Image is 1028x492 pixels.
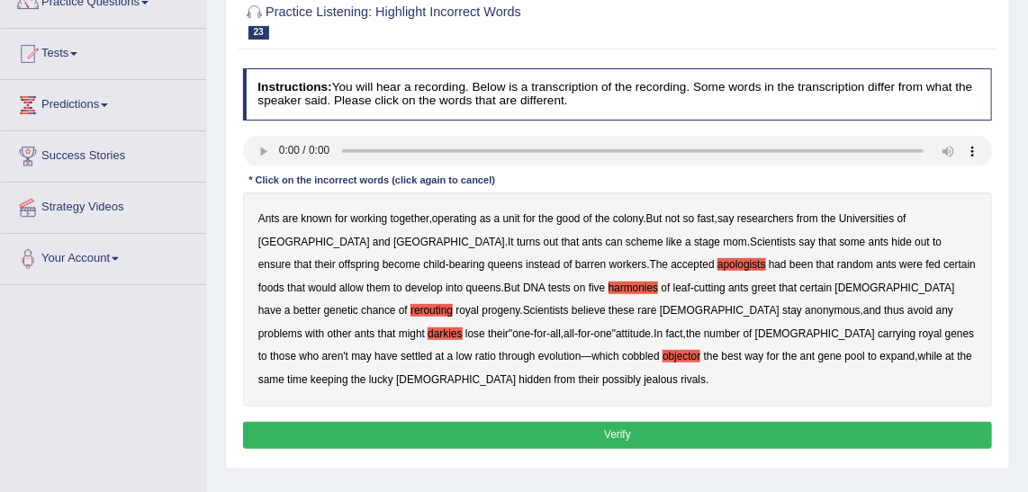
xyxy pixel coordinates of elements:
[582,236,602,248] b: ants
[609,304,635,317] b: these
[704,327,740,340] b: number
[293,304,320,317] b: better
[401,350,432,362] b: settled
[638,304,657,317] b: rare
[350,212,387,225] b: working
[556,212,580,225] b: good
[915,236,931,248] b: out
[650,258,669,271] b: The
[550,327,561,340] b: all
[681,373,706,386] b: rivals
[466,282,501,294] b: queens
[351,350,371,362] b: may
[523,304,569,317] b: Scientists
[526,258,560,271] b: instead
[672,258,715,271] b: accepted
[579,373,600,386] b: their
[294,258,312,271] b: that
[488,327,509,340] b: their
[613,212,644,225] b: colony
[589,282,606,294] b: five
[449,258,485,271] b: bearing
[594,327,612,340] b: one
[369,373,393,386] b: lucky
[724,236,747,248] b: mom
[694,282,726,294] b: cutting
[447,350,454,362] b: a
[374,350,398,362] b: have
[564,258,573,271] b: of
[383,258,420,271] b: become
[717,212,735,225] b: say
[878,327,915,340] b: carrying
[737,212,794,225] b: researchers
[665,212,681,225] b: not
[243,174,501,189] div: * Click on the incorrect words (click again to cancel)
[436,350,445,362] b: at
[258,350,267,362] b: to
[782,350,798,362] b: the
[666,236,682,248] b: like
[780,282,798,294] b: that
[744,327,753,340] b: of
[818,350,842,362] b: gene
[499,350,535,362] b: through
[519,373,552,386] b: hidden
[308,282,336,294] b: would
[512,327,530,340] b: one
[548,282,571,294] b: tests
[523,282,545,294] b: DNA
[606,236,623,248] b: can
[789,258,813,271] b: been
[644,373,678,386] b: jealous
[283,212,298,225] b: are
[717,258,766,271] b: apologists
[800,282,833,294] b: certain
[945,327,974,340] b: genes
[258,282,284,294] b: foods
[840,236,866,248] b: some
[673,282,690,294] b: leaf
[480,212,491,225] b: as
[933,236,942,248] b: to
[744,350,763,362] b: way
[301,212,331,225] b: known
[517,236,540,248] b: turns
[609,258,647,271] b: workers
[800,350,816,362] b: ant
[488,258,523,271] b: queens
[572,304,606,317] b: believe
[378,327,396,340] b: that
[646,212,663,225] b: But
[660,304,780,317] b: [DEMOGRAPHIC_DATA]
[410,304,453,317] b: rerouting
[578,327,591,340] b: for
[534,327,546,340] b: for
[863,304,881,317] b: and
[816,258,834,271] b: that
[305,327,324,340] b: with
[869,236,888,248] b: ants
[899,258,923,271] b: were
[243,422,993,448] button: Verify
[258,212,280,225] b: Ants
[722,350,742,362] b: best
[591,350,618,362] b: which
[258,327,302,340] b: problems
[258,304,282,317] b: have
[892,236,912,248] b: hide
[391,212,429,225] b: together
[797,212,818,225] b: from
[698,212,715,225] b: fast
[328,327,352,340] b: other
[666,327,683,340] b: fact
[562,236,580,248] b: that
[287,373,307,386] b: time
[616,327,651,340] b: attitude
[287,282,305,294] b: that
[943,258,976,271] b: certain
[243,68,993,120] h4: You will hear a recording. Below is a transcription of the recording. Some words in the transcrip...
[555,373,576,386] b: from
[335,212,347,225] b: for
[564,327,574,340] b: all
